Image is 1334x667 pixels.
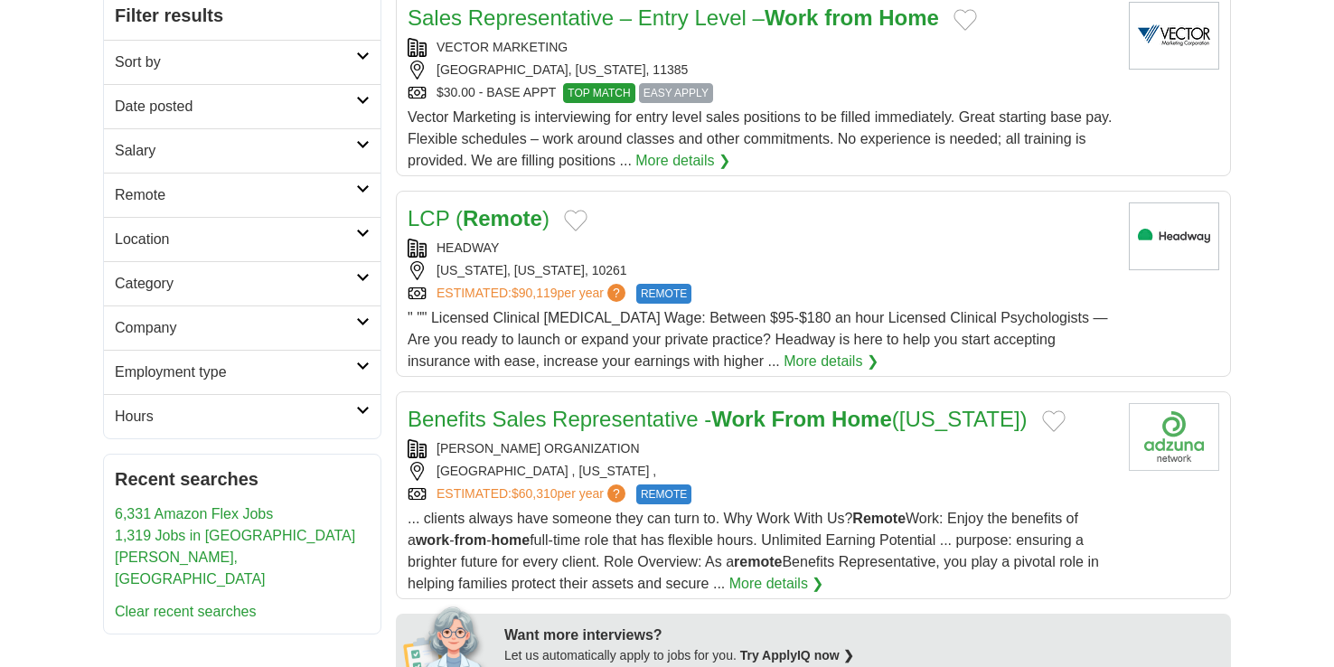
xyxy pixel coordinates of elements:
[408,439,1114,458] div: [PERSON_NAME] ORGANIZATION
[115,184,356,206] h2: Remote
[104,128,380,173] a: Salary
[1129,202,1219,270] img: Headway logo
[784,351,878,372] a: More details ❯
[771,407,825,431] strong: From
[504,625,1220,646] div: Want more interviews?
[512,486,558,501] span: $60,310
[765,5,819,30] strong: Work
[729,573,824,595] a: More details ❯
[437,484,629,504] a: ESTIMATED:$60,310per year?
[104,350,380,394] a: Employment type
[852,511,906,526] strong: Remote
[408,310,1107,369] span: " "" Licensed Clinical [MEDICAL_DATA] Wage: Between $95-$180 an hour Licensed Clinical Psychologi...
[711,407,766,431] strong: Work
[408,206,550,230] a: LCP (Remote)
[437,284,629,304] a: ESTIMATED:$90,119per year?
[408,109,1112,168] span: Vector Marketing is interviewing for entry level sales positions to be filled immediately. Great ...
[408,83,1114,103] div: $30.00 - BASE APPT
[115,229,356,250] h2: Location
[115,317,356,339] h2: Company
[104,217,380,261] a: Location
[115,140,356,162] h2: Salary
[104,173,380,217] a: Remote
[115,362,356,383] h2: Employment type
[104,261,380,305] a: Category
[115,506,273,521] a: 6,331 Amazon Flex Jobs
[740,648,854,662] a: Try ApplyIQ now ❯
[408,5,939,30] a: Sales Representative – Entry Level –Work from Home
[115,528,355,587] a: 1,319 Jobs in [GEOGRAPHIC_DATA][PERSON_NAME], [GEOGRAPHIC_DATA]
[563,83,634,103] span: TOP MATCH
[463,206,542,230] strong: Remote
[607,284,625,302] span: ?
[115,52,356,73] h2: Sort by
[115,273,356,295] h2: Category
[115,604,257,619] a: Clear recent searches
[1129,2,1219,70] img: Vector Marketing logo
[954,9,977,31] button: Add to favorite jobs
[512,286,558,300] span: $90,119
[115,465,370,493] h2: Recent searches
[104,84,380,128] a: Date posted
[408,61,1114,80] div: [GEOGRAPHIC_DATA], [US_STATE], 11385
[824,5,872,30] strong: from
[636,484,691,504] span: REMOTE
[104,40,380,84] a: Sort by
[104,305,380,350] a: Company
[115,96,356,117] h2: Date posted
[635,150,730,172] a: More details ❯
[437,240,499,255] a: HEADWAY
[408,261,1114,280] div: [US_STATE], [US_STATE], 10261
[408,407,1028,431] a: Benefits Sales Representative -Work From Home([US_STATE])
[1129,403,1219,471] img: Company logo
[636,284,691,304] span: REMOTE
[878,5,939,30] strong: Home
[734,554,782,569] strong: remote
[104,394,380,438] a: Hours
[455,532,487,548] strong: from
[564,210,587,231] button: Add to favorite jobs
[408,511,1099,591] span: ... clients always have someone they can turn to. Why Work With Us? Work: Enjoy the benefits of a...
[408,462,1114,481] div: [GEOGRAPHIC_DATA] , [US_STATE] ,
[115,406,356,427] h2: Hours
[607,484,625,503] span: ?
[639,83,713,103] span: EASY APPLY
[437,40,568,54] a: VECTOR MARKETING
[416,532,449,548] strong: work
[1042,410,1066,432] button: Add to favorite jobs
[491,532,530,548] strong: home
[831,407,892,431] strong: Home
[504,646,1220,665] div: Let us automatically apply to jobs for you.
